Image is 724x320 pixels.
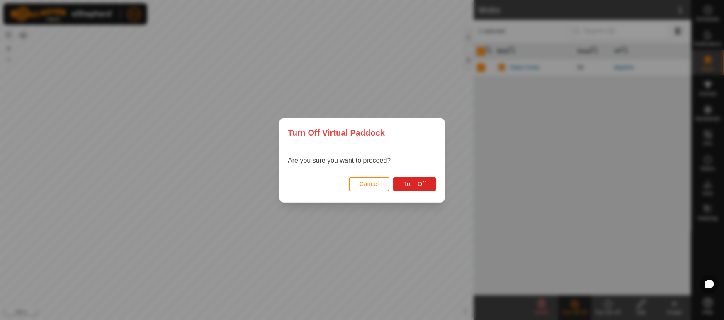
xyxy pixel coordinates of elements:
[403,181,426,187] span: Turn Off
[360,181,379,187] span: Cancel
[288,156,391,166] p: Are you sure you want to proceed?
[288,127,385,139] span: Turn Off Virtual Paddock
[349,176,390,191] button: Cancel
[393,176,436,191] button: Turn Off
